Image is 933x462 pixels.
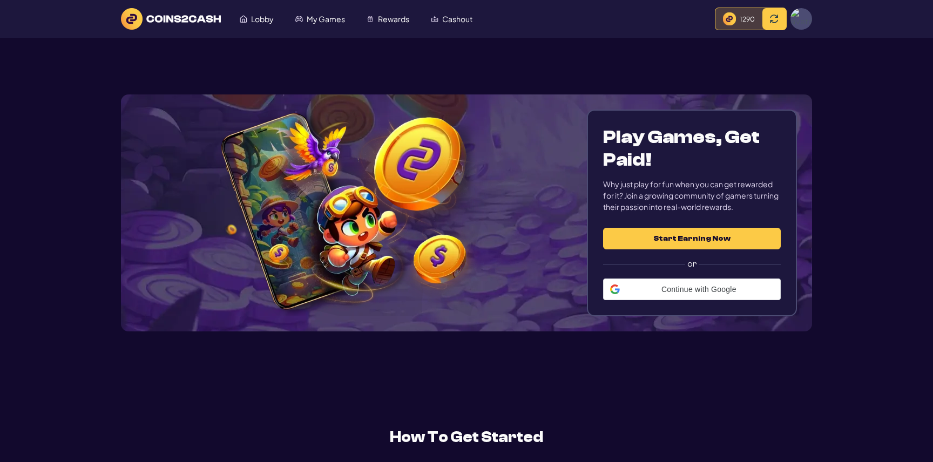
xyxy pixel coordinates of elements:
img: Coins [723,12,736,25]
div: Continue with Google [603,278,781,300]
button: Start Earning Now [603,228,781,249]
span: Continue with Google [624,285,774,294]
a: Cashout [420,9,483,29]
img: avatar [790,8,812,30]
span: My Games [307,15,345,23]
h1: Play Games, Get Paid! [603,126,781,171]
a: My Games [285,9,356,29]
label: or [603,249,781,278]
img: Rewards [367,15,374,23]
img: My Games [295,15,303,23]
img: Lobby [240,15,247,23]
span: Lobby [251,15,274,23]
img: Cashout [431,15,438,23]
img: logo text [121,8,221,30]
a: Rewards [356,9,420,29]
h2: How To Get Started [121,426,812,449]
span: Rewards [378,15,409,23]
span: 1290 [740,15,755,23]
span: Cashout [442,15,472,23]
div: Why just play for fun when you can get rewarded for it? Join a growing community of gamers turnin... [603,179,781,213]
a: Lobby [229,9,285,29]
